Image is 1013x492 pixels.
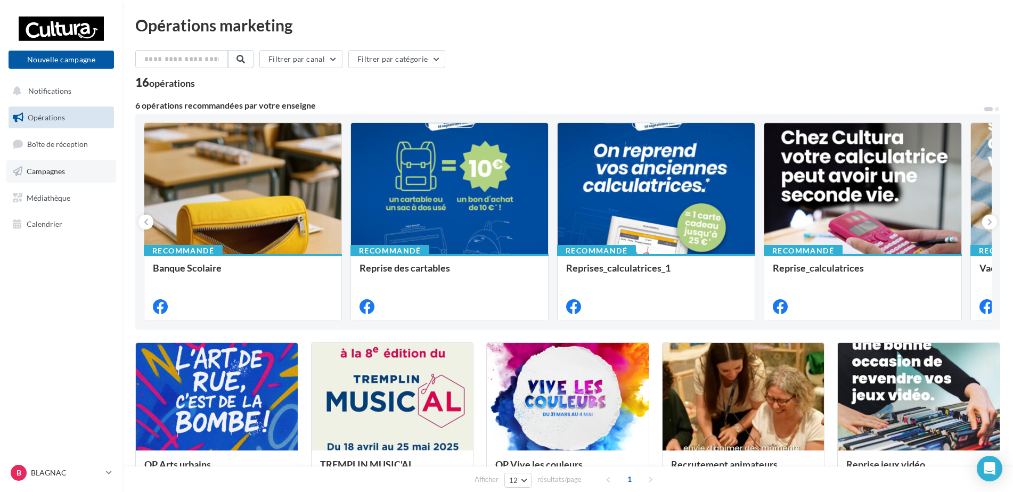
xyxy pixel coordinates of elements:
button: Filtrer par canal [259,50,342,68]
div: Recommandé [144,245,223,257]
a: Calendrier [6,213,116,235]
div: 16 [135,77,195,88]
a: Campagnes [6,160,116,183]
div: 6 opérations recommandées par votre enseigne [135,101,983,110]
div: Reprises_calculatrices_1 [566,263,746,284]
span: Opérations [28,113,65,122]
a: Opérations [6,106,116,129]
div: Reprise des cartables [360,263,540,284]
button: Notifications [6,80,112,102]
button: Filtrer par catégorie [348,50,445,68]
a: Médiathèque [6,187,116,209]
div: Recrutement animateurs [671,459,816,480]
a: B BLAGNAC [9,463,114,483]
div: Open Intercom Messenger [977,456,1002,481]
button: Nouvelle campagne [9,51,114,69]
span: résultats/page [537,474,582,485]
span: 1 [621,471,638,488]
span: Calendrier [27,219,62,228]
div: OP Vive les couleurs [495,459,640,480]
div: Recommandé [764,245,843,257]
div: Recommandé [350,245,429,257]
div: opérations [149,78,195,88]
div: OP Arts urbains [144,459,289,480]
div: Recommandé [557,245,636,257]
button: 12 [504,473,532,488]
span: Boîte de réception [27,140,88,149]
span: Médiathèque [27,193,70,202]
a: Boîte de réception [6,133,116,155]
span: 12 [509,476,518,485]
p: BLAGNAC [31,468,102,478]
div: Banque Scolaire [153,263,333,284]
div: Opérations marketing [135,17,1000,33]
span: B [17,468,21,478]
div: Reprise_calculatrices [773,263,953,284]
span: Campagnes [27,167,65,176]
span: Afficher [475,474,499,485]
div: TREMPLIN MUSIC'AL [320,459,465,480]
span: Notifications [28,86,71,95]
div: Reprise jeux vidéo [846,459,991,480]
